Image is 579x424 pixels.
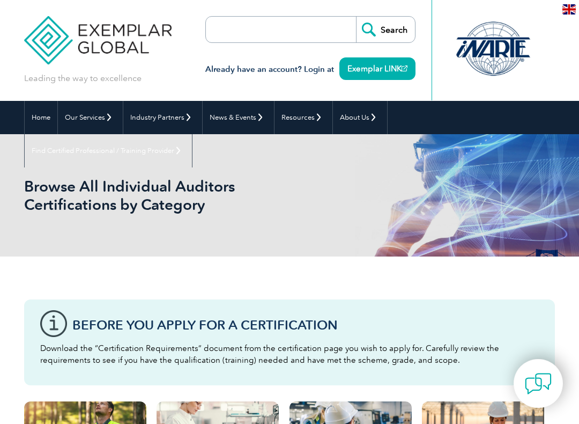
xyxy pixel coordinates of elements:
a: Find Certified Professional / Training Provider [25,134,192,167]
p: Download the “Certification Requirements” document from the certification page you wish to apply ... [40,342,539,366]
h1: Browse All Individual Auditors Certifications by Category [24,177,316,214]
a: News & Events [203,101,274,134]
a: Our Services [58,101,123,134]
a: Resources [274,101,332,134]
a: Exemplar LINK [339,57,415,80]
h3: Before You Apply For a Certification [72,318,539,332]
img: open_square.png [402,65,407,71]
img: en [562,4,576,14]
h3: Already have an account? Login at [205,63,415,76]
input: Search [356,17,415,42]
a: About Us [333,101,387,134]
img: contact-chat.png [525,370,552,397]
p: Leading the way to excellence [24,72,142,84]
a: Home [25,101,57,134]
a: Industry Partners [123,101,202,134]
